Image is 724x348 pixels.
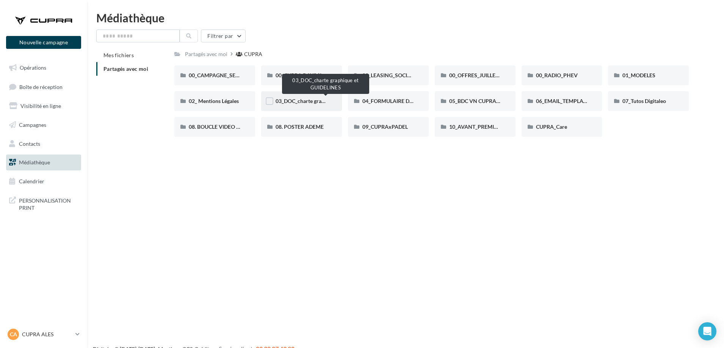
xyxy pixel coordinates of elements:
div: Partagés avec moi [185,50,227,58]
a: CA CUPRA ALES [6,327,81,342]
span: 07_Tutos Digitaleo [622,98,666,104]
div: Open Intercom Messenger [698,322,716,340]
div: CUPRA [244,50,262,58]
span: 02_ Mentions Légales [189,98,239,104]
a: Campagnes [5,117,83,133]
span: PERSONNALISATION PRINT [19,195,78,212]
span: Partagés avec moi [103,66,148,72]
span: 00_OFFRES_JUILLET AOÛT [449,72,514,78]
span: Boîte de réception [19,83,63,90]
span: 08. POSTER ADEME [276,123,324,130]
span: CUPRA_Care [536,123,567,130]
a: Calendrier [5,173,83,189]
a: PERSONNALISATION PRINT [5,192,83,215]
span: Contacts [19,140,40,147]
span: Opérations [20,64,46,71]
span: Campagnes [19,122,46,128]
span: 08. BOUCLE VIDEO ECRAN SHOWROOM [189,123,289,130]
span: Visibilité en ligne [20,103,61,109]
div: Médiathèque [96,12,715,23]
button: Filtrer par [201,30,246,42]
div: 03_DOC_charte graphique et GUIDELINES [282,74,369,94]
a: Boîte de réception [5,79,83,95]
button: Nouvelle campagne [6,36,81,49]
span: Médiathèque [19,159,50,165]
a: Opérations [5,60,83,76]
span: 04_FORMULAIRE DES DEMANDES CRÉATIVES [362,98,475,104]
span: 03_DOC_charte graphique et GUIDELINES [276,98,375,104]
span: 00_LEASING_SOCIAL_ÉLECTRIQUE [362,72,447,78]
span: CA [10,331,17,338]
a: Médiathèque [5,154,83,170]
p: CUPRA ALES [22,331,72,338]
a: Visibilité en ligne [5,98,83,114]
span: 09_CUPRAxPADEL [362,123,408,130]
span: 00_RADIO_PHEV [536,72,578,78]
span: 01_MODELES [622,72,655,78]
span: 00_CAMPAGNE_SEPTEMBRE [189,72,260,78]
span: 06_EMAIL_TEMPLATE HTML CUPRA [536,98,624,104]
a: Contacts [5,136,83,152]
span: 00_CUPRA DAYS (JPO) [276,72,331,78]
span: Mes fichiers [103,52,134,58]
span: 05_BDC VN CUPRA 2024 [449,98,509,104]
span: 10_AVANT_PREMIÈRES_CUPRA (VENTES PRIVEES) [449,123,573,130]
span: Calendrier [19,178,44,184]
